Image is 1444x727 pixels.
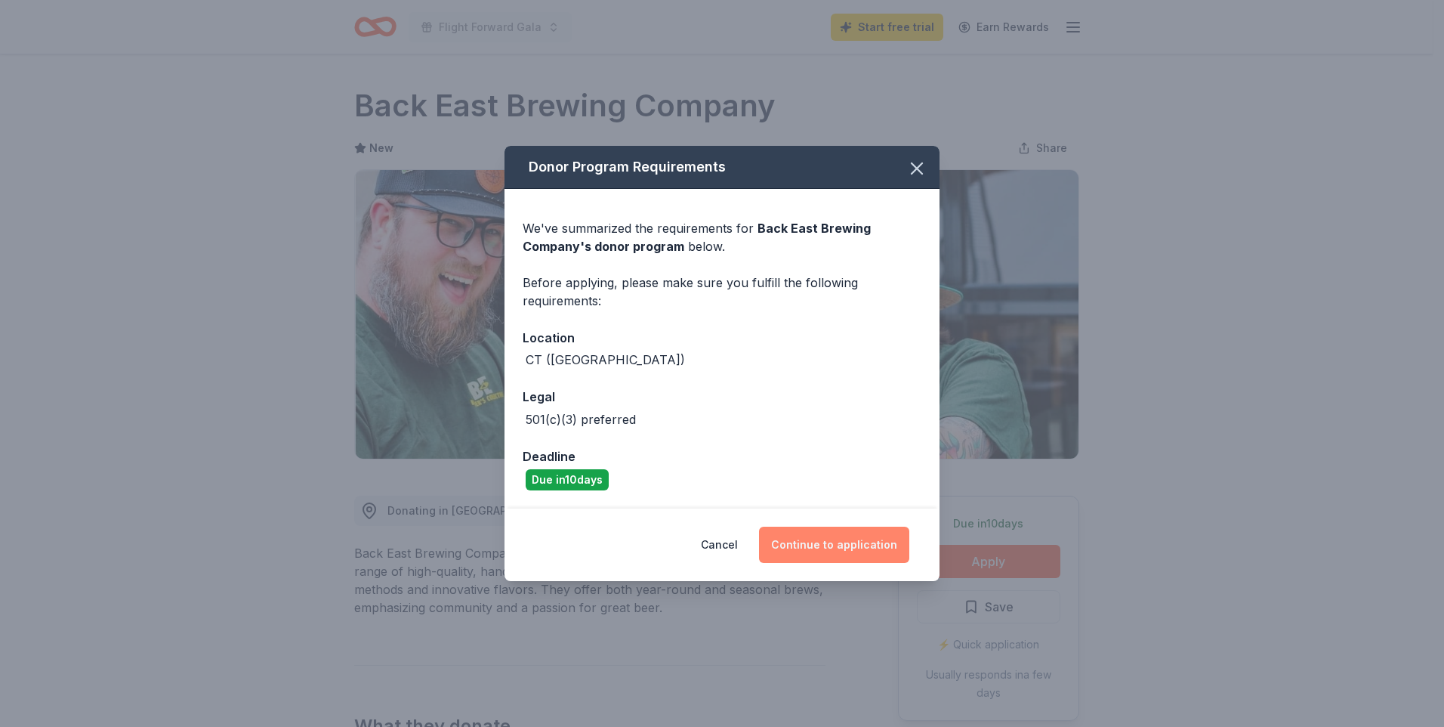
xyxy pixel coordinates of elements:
div: 501(c)(3) preferred [526,410,636,428]
div: CT ([GEOGRAPHIC_DATA]) [526,351,685,369]
div: Donor Program Requirements [504,146,940,189]
div: Deadline [523,447,921,466]
div: Due in 10 days [526,469,609,490]
button: Cancel [701,527,738,563]
div: We've summarized the requirements for below. [523,219,921,255]
div: Legal [523,387,921,407]
div: Before applying, please make sure you fulfill the following requirements: [523,274,921,310]
button: Continue to application [759,527,909,563]
div: Location [523,328,921,348]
